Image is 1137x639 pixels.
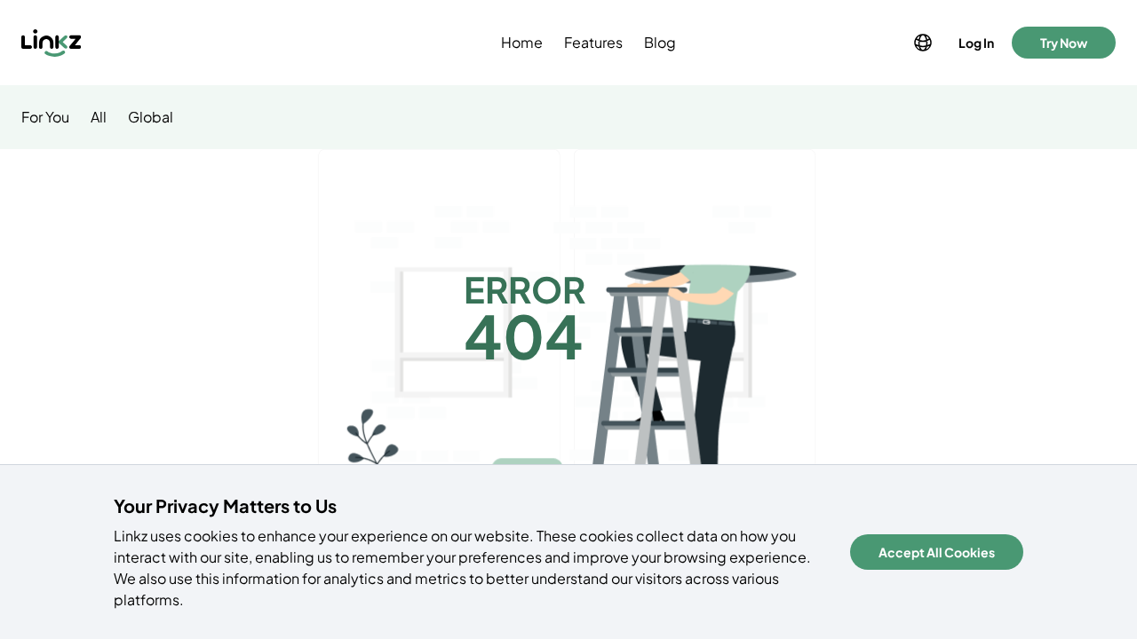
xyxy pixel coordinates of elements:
[464,291,584,380] h1: 404
[561,32,626,53] a: Features
[640,32,680,53] a: Blog
[1012,27,1116,59] button: Try Now
[497,32,546,53] a: Home
[955,30,998,55] button: Log In
[273,149,865,590] img: error_illust
[850,534,1023,570] button: Accept All Cookies
[128,106,173,128] a: Global
[21,28,82,57] img: Linkz logo
[91,106,107,128] a: All
[564,32,623,53] span: Features
[644,32,676,53] span: Blog
[501,32,543,53] span: Home
[21,106,69,128] a: For You
[114,525,829,611] p: Linkz uses cookies to enhance your experience on our website. These cookies collect data on how y...
[464,263,585,316] h1: ERROR
[114,493,829,518] h4: Your Privacy Matters to Us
